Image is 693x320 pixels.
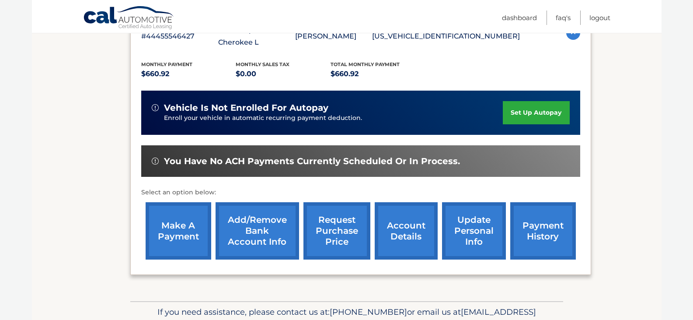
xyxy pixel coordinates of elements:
p: $660.92 [331,68,425,80]
a: request purchase price [303,202,370,260]
a: Add/Remove bank account info [216,202,299,260]
span: You have no ACH payments currently scheduled or in process. [164,156,460,167]
img: alert-white.svg [152,104,159,111]
p: [US_VEHICLE_IDENTIFICATION_NUMBER] [372,30,520,42]
span: Monthly sales Tax [236,61,289,67]
img: alert-white.svg [152,158,159,165]
a: Cal Automotive [83,6,175,31]
a: Dashboard [502,11,537,25]
span: vehicle is not enrolled for autopay [164,102,328,113]
p: [PERSON_NAME] [295,30,372,42]
a: FAQ's [556,11,571,25]
span: [PHONE_NUMBER] [330,307,407,317]
span: Total Monthly Payment [331,61,400,67]
a: account details [375,202,438,260]
p: Enroll your vehicle in automatic recurring payment deduction. [164,113,503,123]
p: $0.00 [236,68,331,80]
a: update personal info [442,202,506,260]
a: make a payment [146,202,211,260]
p: #44455546427 [141,30,218,42]
a: payment history [510,202,576,260]
a: set up autopay [503,101,569,124]
p: 2023 Jeep Grand Cherokee L [218,24,295,49]
p: Select an option below: [141,187,580,198]
p: $660.92 [141,68,236,80]
a: Logout [589,11,610,25]
span: Monthly Payment [141,61,192,67]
